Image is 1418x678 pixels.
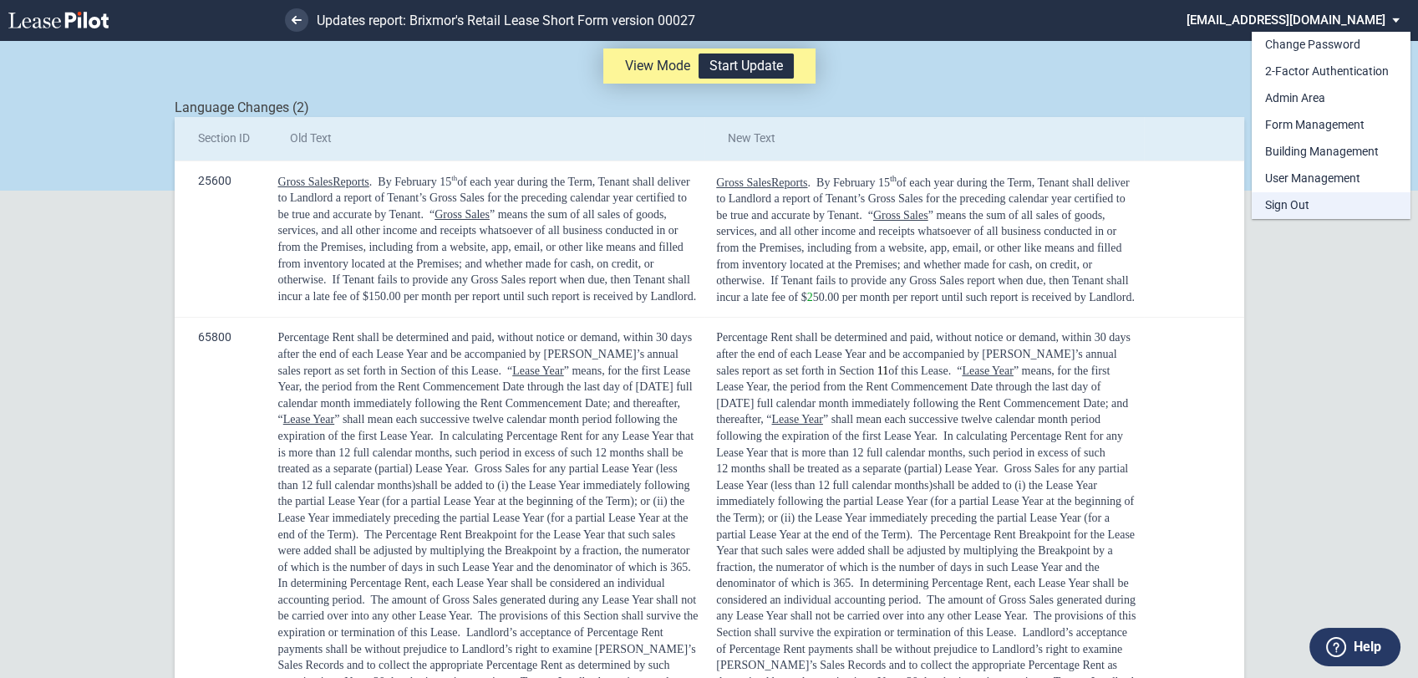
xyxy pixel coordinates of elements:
[1354,636,1381,658] label: Help
[1309,628,1400,666] button: Help
[1265,64,1389,80] div: 2-Factor Authentication
[1265,144,1379,161] div: Building Management
[1265,90,1325,107] div: Admin Area
[1265,37,1360,54] div: Change Password
[1265,171,1360,187] div: User Management
[1265,117,1365,134] div: Form Management
[1265,197,1309,214] div: Sign Out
